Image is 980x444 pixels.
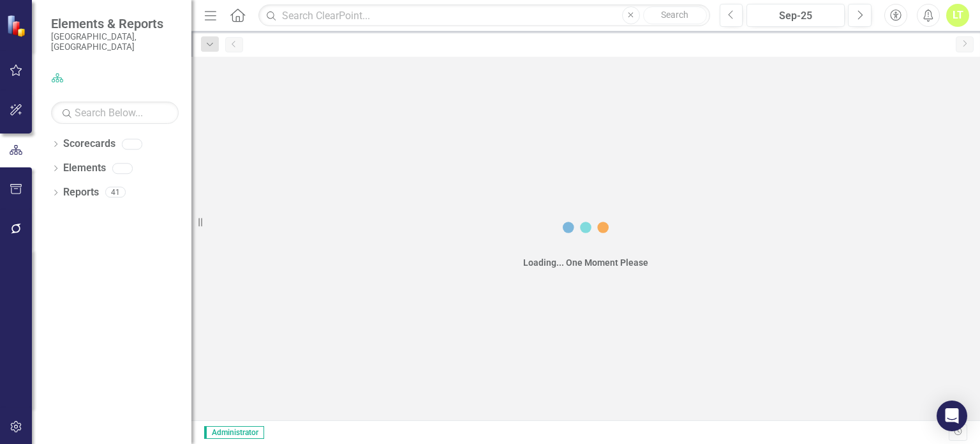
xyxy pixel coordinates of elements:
[6,14,29,36] img: ClearPoint Strategy
[51,16,179,31] span: Elements & Reports
[661,10,688,20] span: Search
[63,185,99,200] a: Reports
[946,4,969,27] button: LT
[63,161,106,176] a: Elements
[105,187,126,198] div: 41
[51,31,179,52] small: [GEOGRAPHIC_DATA], [GEOGRAPHIC_DATA]
[751,8,840,24] div: Sep-25
[746,4,845,27] button: Sep-25
[63,137,115,151] a: Scorecards
[258,4,709,27] input: Search ClearPoint...
[204,426,264,439] span: Administrator
[643,6,707,24] button: Search
[523,256,648,269] div: Loading... One Moment Please
[937,401,967,431] div: Open Intercom Messenger
[51,102,179,124] input: Search Below...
